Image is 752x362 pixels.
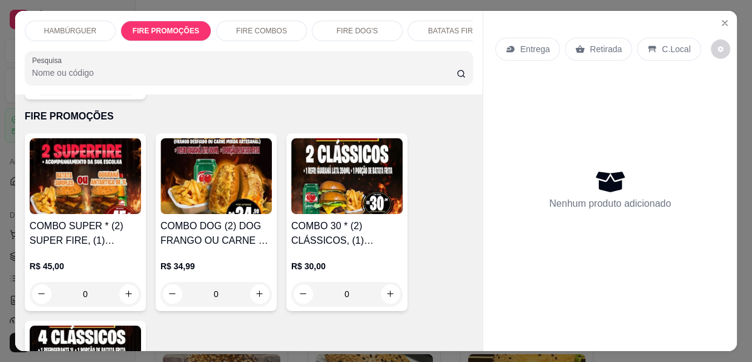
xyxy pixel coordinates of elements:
h4: COMBO DOG (2) DOG FRANGO OU CARNE +1 BATATA + 1 GUARANÁ LATA [160,219,272,248]
button: decrease-product-quantity [711,39,730,59]
p: HAMBÚRGUER [44,26,97,36]
img: product-image [291,138,403,214]
button: decrease-product-quantity [32,284,51,304]
p: FIRE COMBOS [236,26,287,36]
button: decrease-product-quantity [163,284,182,304]
p: Nenhum produto adicionado [549,196,671,211]
p: R$ 34,99 [160,260,272,272]
h4: COMBO 30 * (2) CLÁSSICOS, (1) BATATA, (1) GUARANÁ LATA [291,219,403,248]
p: R$ 45,00 [30,260,141,272]
p: FIRE DOG'S [337,26,378,36]
button: decrease-product-quantity [294,284,313,304]
button: increase-product-quantity [250,284,269,304]
p: C.Local [662,43,690,55]
button: increase-product-quantity [381,284,400,304]
h4: COMBO SUPER * (2) SUPER FIRE, (1) BATATA > OU < GUARANÁ ANTÁRTICA 1L [30,219,141,248]
button: Close [715,13,734,33]
img: product-image [160,138,272,214]
p: Entrega [520,43,550,55]
label: Pesquisa [32,55,66,65]
p: BATATAS FIRE [428,26,478,36]
p: R$ 30,00 [291,260,403,272]
button: increase-product-quantity [119,284,139,304]
img: product-image [30,138,141,214]
p: FIRE PROMOÇÕES [25,109,473,124]
p: FIRE PROMOÇÕES [133,26,199,36]
p: Retirada [590,43,622,55]
input: Pesquisa [32,67,457,79]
